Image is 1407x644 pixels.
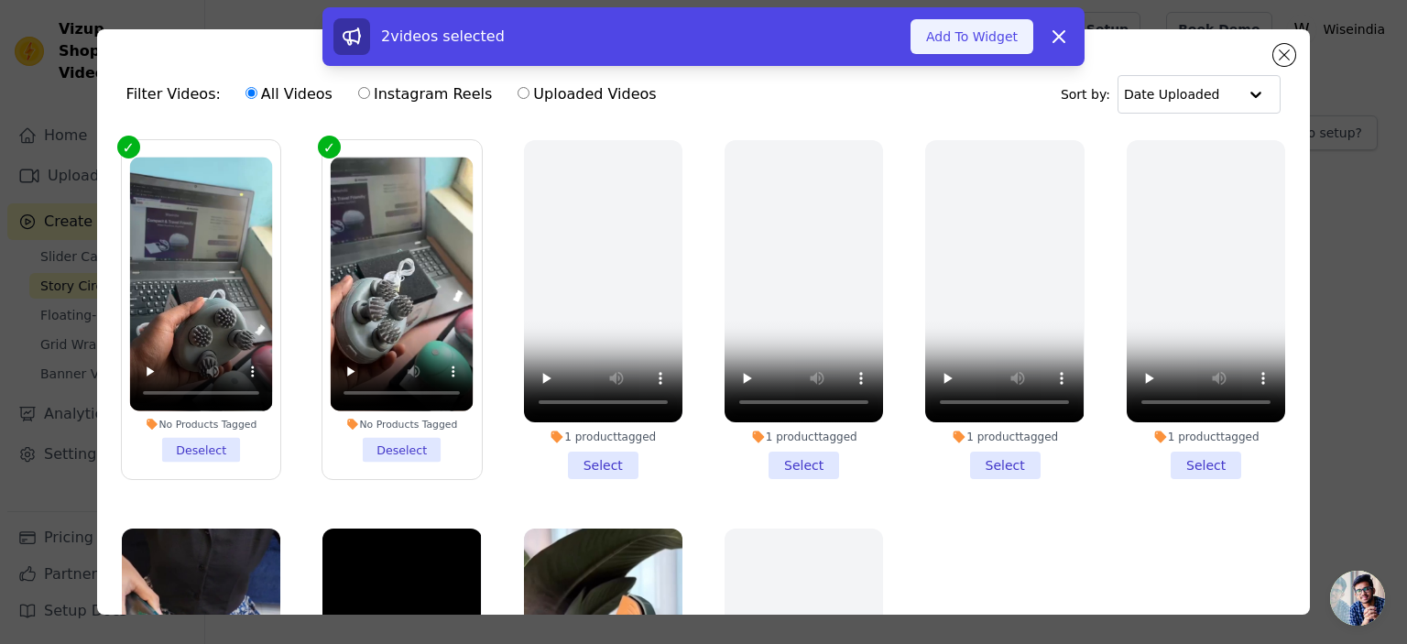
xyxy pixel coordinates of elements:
div: 1 product tagged [725,430,883,444]
button: Add To Widget [911,19,1033,54]
label: All Videos [245,82,333,106]
label: Uploaded Videos [517,82,657,106]
div: Open chat [1330,571,1385,626]
span: 2 videos selected [381,27,505,45]
div: Sort by: [1061,75,1282,114]
div: 1 product tagged [925,430,1084,444]
label: Instagram Reels [357,82,493,106]
div: 1 product tagged [524,430,682,444]
div: 1 product tagged [1127,430,1285,444]
div: No Products Tagged [331,418,474,431]
div: No Products Tagged [129,418,272,431]
div: Filter Videos: [126,73,667,115]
